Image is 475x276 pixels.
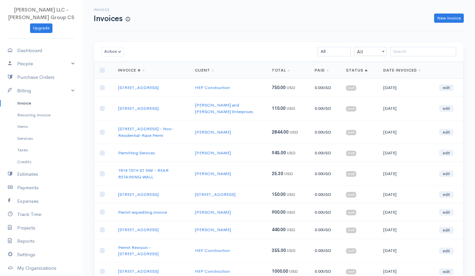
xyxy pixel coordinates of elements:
[94,15,130,23] h1: Invoices
[378,79,434,97] td: [DATE]
[346,151,356,156] span: draft
[323,192,331,197] span: USD
[287,106,295,111] span: USD
[289,268,298,274] span: USD
[439,268,454,275] a: edit
[118,209,167,215] a: Permit expediting invoice
[346,228,356,233] span: draft
[272,248,286,253] span: 355.00
[323,268,331,274] span: USD
[323,209,331,215] span: USD
[378,97,434,120] td: [DATE]
[439,248,454,254] a: edit
[118,227,159,232] a: [STREET_ADDRESS]
[323,171,331,176] span: USD
[383,68,421,73] a: Date Invoiced
[309,79,341,97] td: 0.00
[290,129,298,135] span: USD
[309,120,341,144] td: 0.00
[195,102,253,114] a: [PERSON_NAME] and [PERSON_NAME] Enterprises
[118,192,159,197] a: [STREET_ADDRESS]
[272,209,286,215] span: 900.00
[272,129,289,135] span: 2844.00
[346,106,356,111] span: draft
[195,227,231,232] a: [PERSON_NAME]
[323,248,331,253] span: USD
[8,7,75,20] span: [PERSON_NAME] LLC - [PERSON_NAME] Group CS
[272,68,290,73] a: Total
[118,106,159,111] a: [STREET_ADDRESS]
[378,239,434,262] td: [DATE]
[346,130,356,135] span: draft
[118,150,155,156] a: Permitting Services
[439,84,454,91] a: edit
[287,85,295,90] span: USD
[323,150,331,156] span: USD
[272,268,288,274] span: 1000.00
[309,97,341,120] td: 0.00
[346,85,356,91] span: draft
[195,150,231,156] a: [PERSON_NAME]
[195,85,230,90] a: HEP Construction
[346,68,367,73] a: Status
[272,192,286,197] span: 150.00
[439,129,454,136] a: edit
[309,203,341,221] td: 0.00
[195,248,230,253] a: HEP Construction
[30,23,52,33] a: Upgrade
[309,162,341,186] td: 0.00
[439,170,454,177] a: edit
[378,144,434,162] td: [DATE]
[118,268,159,274] a: [STREET_ADDRESS]
[439,105,454,112] a: edit
[195,268,230,274] a: HEP Construction
[195,68,214,73] a: Client
[287,248,296,253] span: USD
[323,227,331,232] span: USD
[309,239,341,262] td: 0.00
[323,106,331,111] span: USD
[378,221,434,239] td: [DATE]
[287,150,296,156] span: USD
[126,16,130,22] span: How to create your first Invoice?
[118,126,174,138] a: [STREET_ADDRESS] - Non-Residential-Raze Permi
[434,14,464,23] a: New Invoice
[346,192,356,197] span: draft
[346,269,356,274] span: draft
[118,68,145,73] a: Invoice #
[272,150,286,156] span: 945.00
[101,47,124,56] button: Action
[309,186,341,203] td: 0.00
[309,144,341,162] td: 0.00
[118,245,159,257] a: Permit Revision - [STREET_ADDRESS]
[390,47,456,56] input: Search
[284,171,293,176] span: USD
[378,203,434,221] td: [DATE]
[272,85,286,90] span: 750.00
[272,171,283,176] span: 25.30
[94,8,130,12] h6: Invoice
[287,227,295,232] span: USD
[315,68,329,73] a: Paid
[195,129,231,135] a: [PERSON_NAME]
[439,191,454,198] a: edit
[272,106,286,111] span: 110.00
[323,129,331,135] span: USD
[439,150,454,156] a: edit
[354,47,387,56] span: All
[439,209,454,216] a: edit
[118,85,159,90] a: [STREET_ADDRESS]
[439,227,454,233] a: edit
[323,85,331,90] span: USD
[287,209,295,215] span: USD
[378,186,434,203] td: [DATE]
[346,248,356,254] span: draft
[195,192,236,197] a: [STREET_ADDRESS]
[287,192,295,197] span: USD
[378,120,434,144] td: [DATE]
[346,210,356,215] span: draft
[378,162,434,186] td: [DATE]
[195,209,231,215] a: [PERSON_NAME]
[195,171,231,176] a: [PERSON_NAME]
[118,168,169,180] a: 1814 15TH ST NW - REAR RETAINING WALL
